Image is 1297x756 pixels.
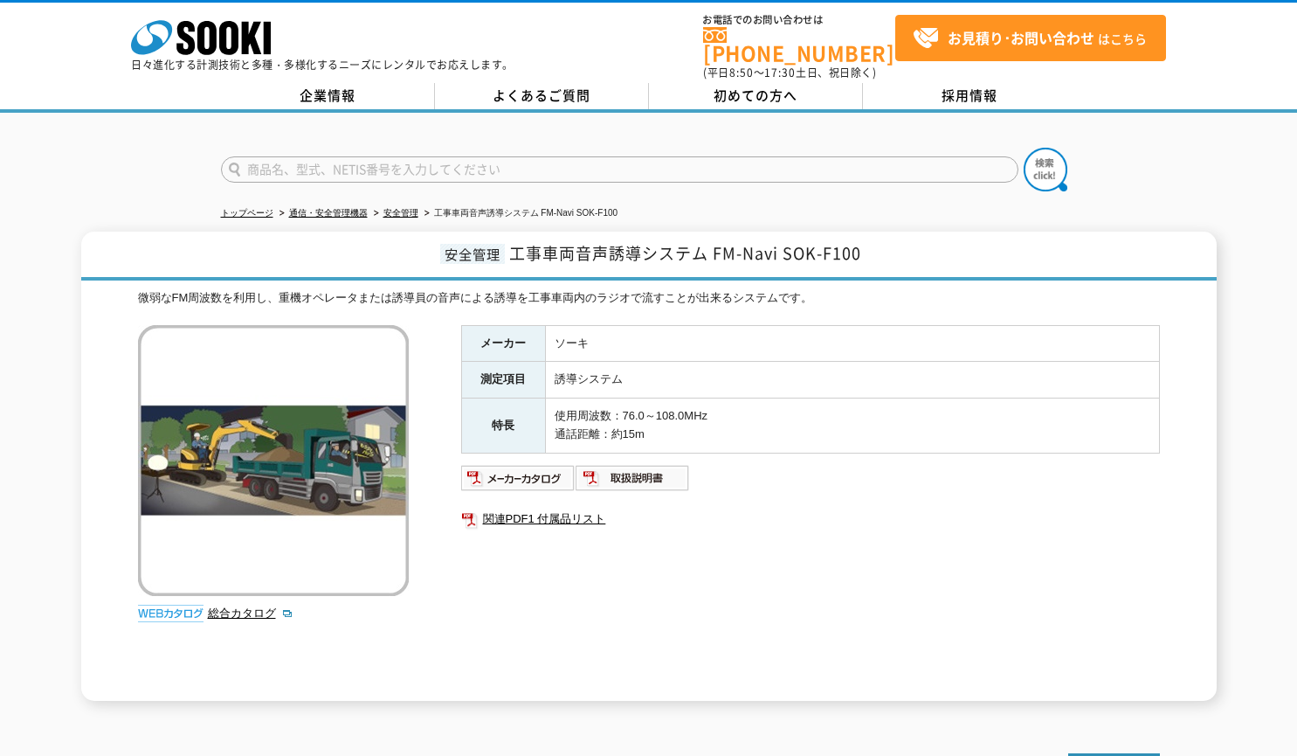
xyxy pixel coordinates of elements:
[948,27,1094,48] strong: お見積り･お問い合わせ
[435,83,649,109] a: よくあるご質問
[461,475,576,489] a: メーカーカタログ
[208,607,293,620] a: 総合カタログ
[703,65,876,80] span: (平日 ～ 土日、祝日除く)
[461,508,1160,531] a: 関連PDF1 付属品リスト
[138,325,409,596] img: 工事車両音声誘導システム FM-Navi SOK-F100
[421,205,618,223] li: 工事車両音声誘導システム FM-Navi SOK-F100
[221,156,1018,183] input: 商品名、型式、NETIS番号を入力してください
[461,464,576,492] img: メーカーカタログ
[461,399,545,454] th: 特長
[221,83,435,109] a: 企業情報
[703,15,895,25] span: お電話でのお問い合わせは
[895,15,1166,61] a: お見積り･お問い合わせはこちら
[703,27,895,63] a: [PHONE_NUMBER]
[649,83,863,109] a: 初めての方へ
[576,475,690,489] a: 取扱説明書
[764,65,796,80] span: 17:30
[1024,148,1067,191] img: btn_search.png
[714,86,797,105] span: 初めての方へ
[138,605,204,622] img: webカタログ
[440,244,505,264] span: 安全管理
[545,399,1159,454] td: 使用周波数：76.0～108.0MHz 通話距離：約15m
[221,208,273,218] a: トップページ
[576,464,690,492] img: 取扱説明書
[131,59,514,70] p: 日々進化する計測技術と多種・多様化するニーズにレンタルでお応えします。
[461,362,545,399] th: 測定項目
[289,208,368,218] a: 通信・安全管理機器
[383,208,418,218] a: 安全管理
[461,325,545,362] th: メーカー
[913,25,1147,52] span: はこちら
[863,83,1077,109] a: 採用情報
[729,65,754,80] span: 8:50
[138,289,1160,308] div: 微弱なFM周波数を利用し、重機オペレータまたは誘導員の音声による誘導を工事車両内のラジオで流すことが出来るシステムです。
[545,325,1159,362] td: ソーキ
[545,362,1159,399] td: 誘導システム
[509,241,861,265] span: 工事車両音声誘導システム FM-Navi SOK-F100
